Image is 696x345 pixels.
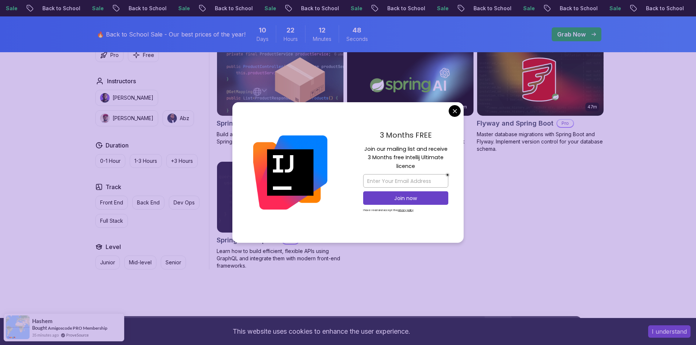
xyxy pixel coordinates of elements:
img: Spring for GraphQL card [217,162,343,233]
p: Back to School [468,5,517,12]
h2: Spring Boot Product API [217,118,294,129]
p: Junior [100,259,115,266]
p: Free [143,51,154,58]
button: Full Stack [95,214,128,228]
img: provesource social proof notification image [6,315,30,339]
p: Back to School [381,5,431,12]
button: Pro [95,48,123,62]
button: Junior [95,256,120,269]
img: instructor img [167,114,177,123]
h2: Track [106,183,121,191]
a: Flyway and Spring Boot card47mFlyway and Spring BootProMaster database migrations with Spring Boo... [477,45,604,153]
p: Back to School [640,5,690,12]
p: Front End [100,199,123,206]
p: Back to School [209,5,259,12]
p: Sale [431,5,455,12]
p: Back to School [123,5,172,12]
p: Mid-level [129,259,152,266]
div: This website uses cookies to enhance the user experience. [5,323,637,340]
span: Minutes [313,35,331,43]
p: Pro [110,51,119,58]
p: Back to School [37,5,86,12]
span: Hours [284,35,298,43]
p: 0-1 Hour [100,157,121,165]
button: Front End [95,196,128,210]
p: Senior [166,259,181,266]
p: [PERSON_NAME] [113,115,153,122]
a: Spring AI card54mSpring AIProWelcome to the Spring AI course! Learn to build intelligent applicat... [347,45,474,153]
p: Full Stack [100,217,123,225]
p: Sale [86,5,110,12]
h2: Instructors [107,77,136,85]
p: Sale [604,5,627,12]
p: Sale [345,5,368,12]
button: Accept cookies [648,325,691,338]
h2: Duration [106,141,129,150]
p: Master database migrations with Spring Boot and Flyway. Implement version control for your databa... [477,131,604,153]
p: Back to School [554,5,604,12]
p: 47m [587,104,597,110]
button: instructor imgAbz [163,110,194,126]
p: [PERSON_NAME] [113,94,153,101]
p: Sale [517,5,541,12]
p: Back End [137,199,160,206]
p: Dev Ops [174,199,195,206]
span: Hashem [32,318,53,324]
button: 1-3 Hours [130,154,162,168]
span: 12 Minutes [319,25,326,35]
p: +3 Hours [171,157,193,165]
button: 0-1 Hour [95,154,125,168]
p: Learn how to build efficient, flexible APIs using GraphQL and integrate them with modern front-en... [217,248,344,269]
p: Abz [180,115,189,122]
span: Seconds [346,35,368,43]
p: Sale [172,5,196,12]
img: instructor img [100,114,110,123]
p: Build a fully functional Product API from scratch with Spring Boot. [217,131,344,145]
button: Dev Ops [169,196,199,210]
p: 🔥 Back to School Sale - Our best prices of the year! [97,30,246,39]
h2: Flyway and Spring Boot [477,118,554,129]
button: Back End [132,196,164,210]
p: Sale [259,5,282,12]
span: Days [256,35,269,43]
a: ProveSource [66,332,89,338]
span: Bought [32,325,47,331]
img: Spring Boot Product API card [217,45,343,116]
p: Grab Now [557,30,586,39]
button: instructor img[PERSON_NAME] [95,110,158,126]
button: instructor img[PERSON_NAME] [95,90,158,106]
a: Amigoscode PRO Membership [48,325,107,331]
button: Mid-level [124,256,156,269]
button: Free [128,48,159,62]
img: Spring AI card [347,45,473,116]
h2: Spring for GraphQL [217,235,279,245]
h2: Level [106,242,121,251]
a: Spring for GraphQL card1.17hSpring for GraphQLProLearn how to build efficient, flexible APIs usin... [217,161,344,269]
img: instructor img [100,93,110,103]
p: Back to School [295,5,345,12]
button: +3 Hours [166,154,198,168]
span: 22 Hours [286,25,294,35]
a: Spring Boot Product API card2.09hSpring Boot Product APIProBuild a fully functional Product API f... [217,45,344,145]
span: 35 minutes ago [32,332,59,338]
span: 10 Days [259,25,266,35]
img: Flyway and Spring Boot card [477,45,604,116]
span: 48 Seconds [353,25,361,35]
p: 1-3 Hours [134,157,157,165]
p: Pro [557,120,573,127]
button: Senior [161,256,186,269]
